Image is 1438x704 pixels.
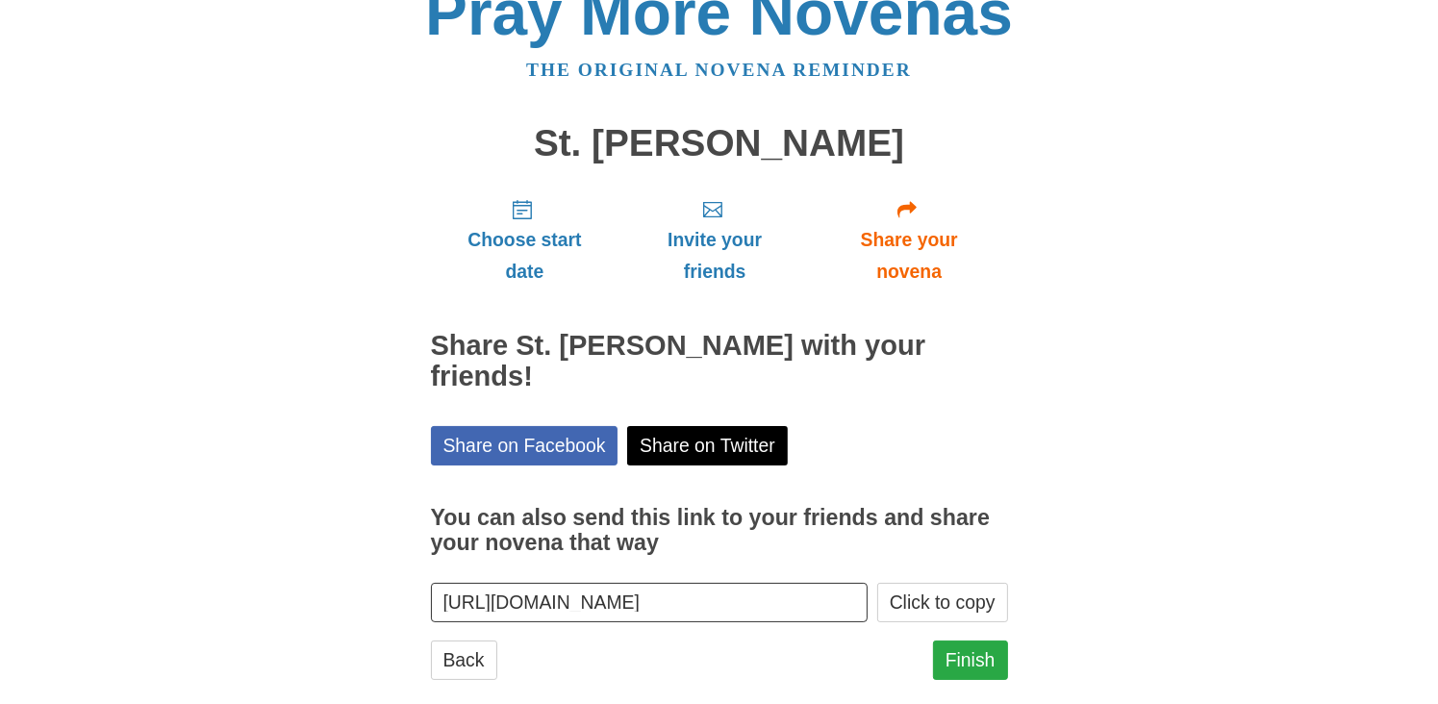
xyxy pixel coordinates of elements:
h1: St. [PERSON_NAME] [431,123,1008,164]
a: Invite your friends [618,183,810,297]
span: Invite your friends [638,224,791,288]
a: Share your novena [811,183,1008,297]
span: Share your novena [830,224,989,288]
a: Share on Twitter [627,426,788,465]
span: Choose start date [450,224,600,288]
a: Share on Facebook [431,426,618,465]
a: The original novena reminder [526,60,912,80]
a: Choose start date [431,183,619,297]
h3: You can also send this link to your friends and share your novena that way [431,506,1008,555]
a: Finish [933,641,1008,680]
button: Click to copy [877,583,1008,622]
h2: Share St. [PERSON_NAME] with your friends! [431,331,1008,392]
a: Back [431,641,497,680]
